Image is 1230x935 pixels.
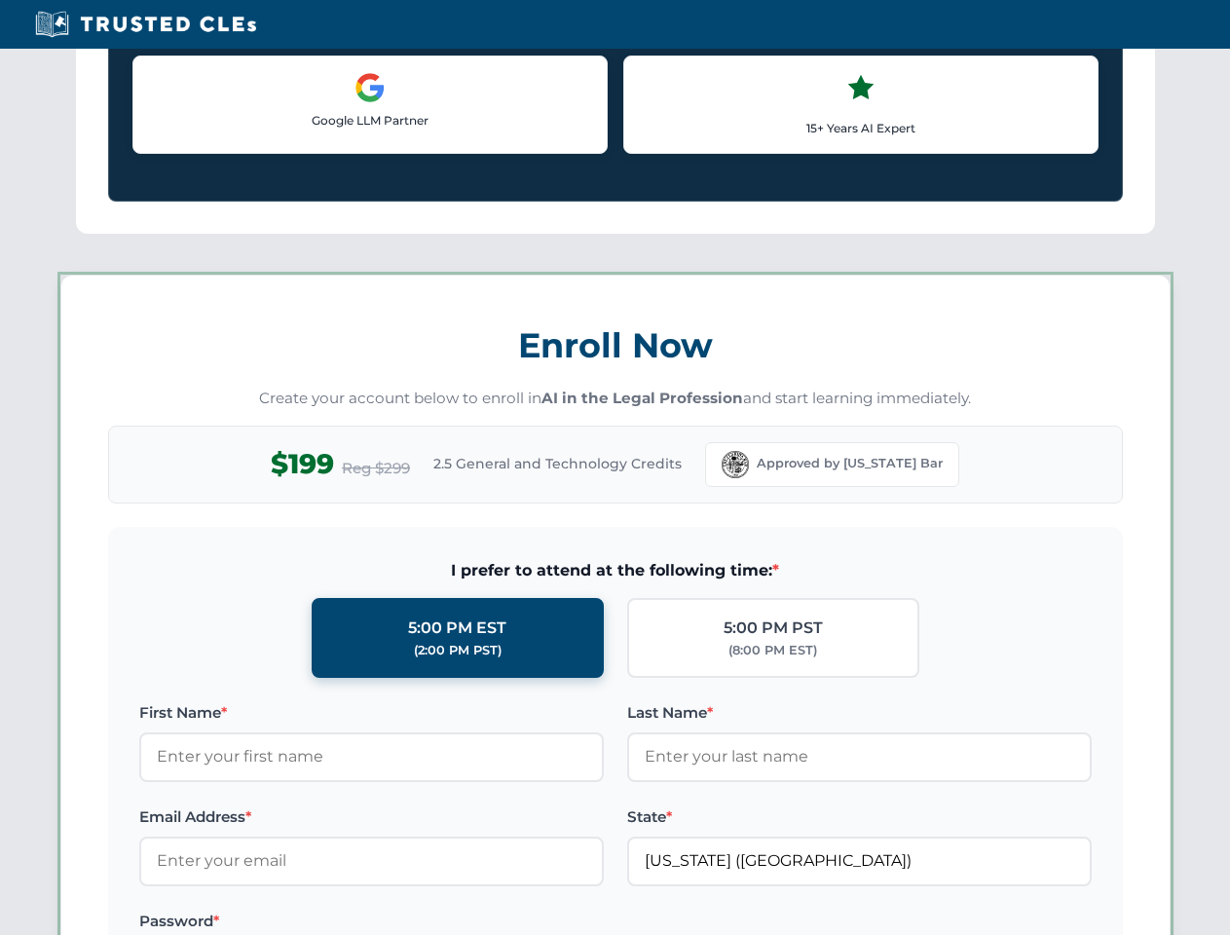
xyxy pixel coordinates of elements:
label: Last Name [627,701,1092,725]
label: State [627,805,1092,829]
span: $199 [271,442,334,486]
label: Password [139,910,604,933]
img: Florida Bar [722,451,749,478]
input: Enter your email [139,837,604,885]
span: 2.5 General and Technology Credits [433,453,682,474]
label: Email Address [139,805,604,829]
label: First Name [139,701,604,725]
input: Florida (FL) [627,837,1092,885]
img: Trusted CLEs [29,10,262,39]
input: Enter your first name [139,732,604,781]
span: I prefer to attend at the following time: [139,558,1092,583]
strong: AI in the Legal Profession [541,389,743,407]
span: Approved by [US_STATE] Bar [757,454,943,473]
div: (8:00 PM EST) [728,641,817,660]
p: 15+ Years AI Expert [640,119,1082,137]
div: 5:00 PM EST [408,616,506,641]
span: Reg $299 [342,457,410,480]
img: Google [354,72,386,103]
div: (2:00 PM PST) [414,641,502,660]
h3: Enroll Now [108,315,1123,376]
input: Enter your last name [627,732,1092,781]
div: 5:00 PM PST [724,616,823,641]
p: Create your account below to enroll in and start learning immediately. [108,388,1123,410]
p: Google LLM Partner [149,111,591,130]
